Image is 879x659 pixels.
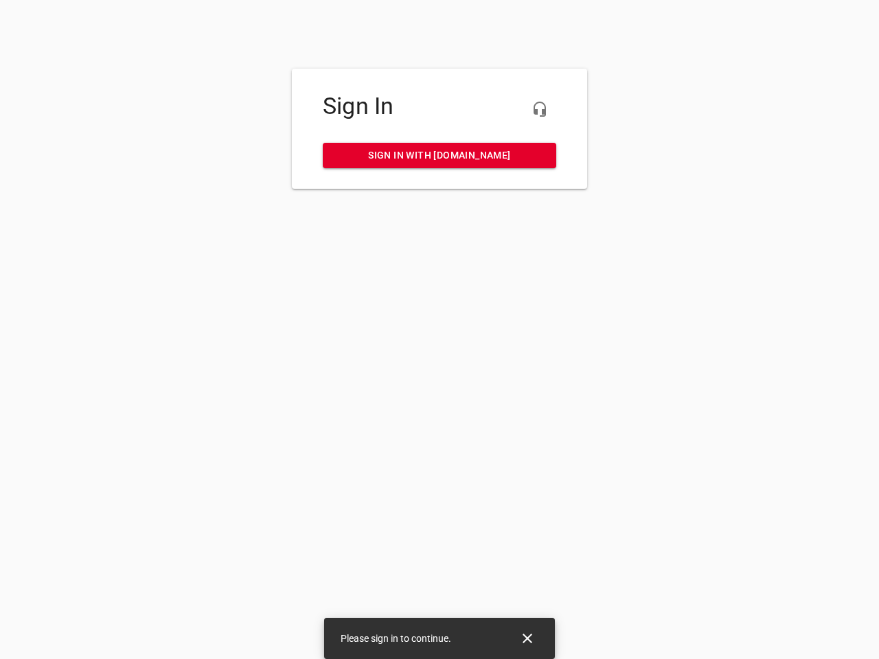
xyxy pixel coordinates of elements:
[334,147,545,164] span: Sign in with [DOMAIN_NAME]
[511,622,544,655] button: Close
[523,93,556,126] button: Live Chat
[323,93,556,120] h4: Sign In
[323,143,556,168] a: Sign in with [DOMAIN_NAME]
[341,633,451,644] span: Please sign in to continue.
